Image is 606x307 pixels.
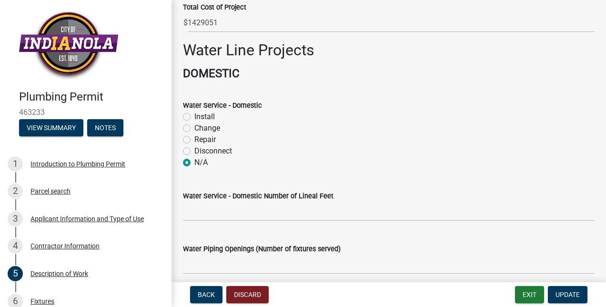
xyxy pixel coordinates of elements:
span: Back [198,291,215,298]
label: Water Service - Domestic [183,102,262,109]
div: Description of Work [30,270,88,277]
h4: Plumbing Permit [19,90,164,104]
div: 3 [8,211,23,226]
label: Total Cost of Project [183,4,246,11]
div: Parcel search [30,188,71,194]
div: Fixtures [30,298,54,305]
label: Water Piping Openings (Number of fixtures served) [183,246,341,253]
button: Discard [226,286,269,303]
wm-modal-confirm: Notes [87,124,123,132]
div: 4 [8,238,23,254]
label: Repair [194,134,216,145]
div: Applicant Information and Type of Use [30,215,144,222]
span: $ [183,13,188,32]
img: City of Indianola, Iowa [19,10,118,80]
strong: DOMESTIC [183,67,240,80]
button: Update [548,286,587,303]
span: Update [555,291,580,298]
label: Change [194,123,220,134]
div: Introduction to Plumbing Permit [30,161,125,167]
div: Contractor Information [30,243,100,249]
wm-modal-confirm: Summary [19,124,83,132]
div: 5 [8,266,23,281]
h2: Water Line Projects [183,41,595,59]
label: N/A [194,157,208,168]
button: Exit [515,286,544,303]
span: 463233 [19,108,152,117]
div: 1 [8,156,23,172]
button: Notes [87,119,123,136]
label: Disconnect [194,145,232,157]
div: 2 [8,184,23,199]
button: Back [190,286,222,303]
label: Install [194,111,215,123]
label: Water Service - Domestic Number of Lineal Feet [183,193,333,200]
button: View Summary [19,119,83,136]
